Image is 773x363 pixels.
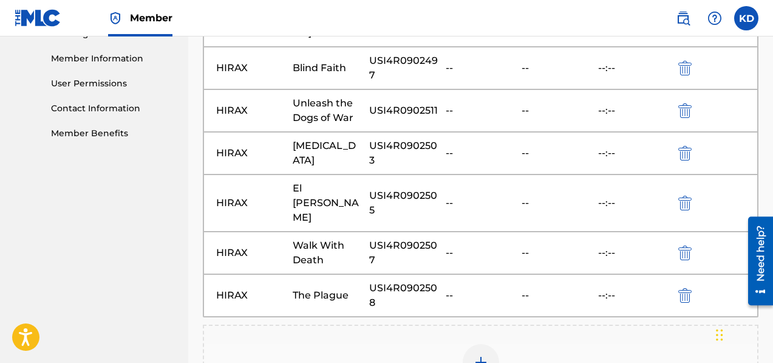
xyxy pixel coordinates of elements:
[216,103,287,118] div: HIRAX
[15,9,61,27] img: MLC Logo
[216,61,287,75] div: HIRAX
[130,11,172,25] span: Member
[369,54,440,83] div: USI4R0902497
[739,212,773,309] iframe: Resource Center
[369,103,440,118] div: USI4R0902511
[598,103,669,118] div: --:--
[678,288,692,303] img: 12a2ab48e56ec057fbd8.svg
[293,61,363,75] div: Blind Faith
[446,103,516,118] div: --
[707,11,722,26] img: help
[522,146,592,161] div: --
[369,281,440,310] div: USI4R0902508
[676,11,690,26] img: search
[369,139,440,168] div: USI4R0902503
[293,139,363,168] div: [MEDICAL_DATA]
[293,288,363,303] div: The Plague
[734,6,758,30] div: User Menu
[293,238,363,268] div: Walk With Death
[446,246,516,260] div: --
[51,77,174,90] a: User Permissions
[446,288,516,303] div: --
[598,61,669,75] div: --:--
[678,103,692,118] img: 12a2ab48e56ec057fbd8.svg
[712,305,773,363] iframe: Chat Widget
[598,196,669,210] div: --:--
[216,146,287,161] div: HIRAX
[522,288,592,303] div: --
[716,317,723,353] div: Drag
[522,196,592,210] div: --
[522,246,592,260] div: --
[446,61,516,75] div: --
[678,246,692,260] img: 12a2ab48e56ec057fbd8.svg
[678,61,692,75] img: 12a2ab48e56ec057fbd8.svg
[678,146,692,161] img: 12a2ab48e56ec057fbd8.svg
[216,288,287,303] div: HIRAX
[51,102,174,115] a: Contact Information
[369,188,440,218] div: USI4R0902505
[51,127,174,140] a: Member Benefits
[522,61,592,75] div: --
[671,6,695,30] a: Public Search
[216,196,287,210] div: HIRAX
[446,196,516,210] div: --
[51,52,174,65] a: Member Information
[293,96,363,125] div: Unleash the Dogs of War
[293,181,363,225] div: El [PERSON_NAME]
[369,238,440,268] div: USI4R0902507
[108,11,123,26] img: Top Rightsholder
[598,288,669,303] div: --:--
[598,146,669,161] div: --:--
[678,196,692,210] img: 12a2ab48e56ec057fbd8.svg
[598,246,669,260] div: --:--
[216,246,287,260] div: HIRAX
[703,6,727,30] div: Help
[446,146,516,161] div: --
[522,103,592,118] div: --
